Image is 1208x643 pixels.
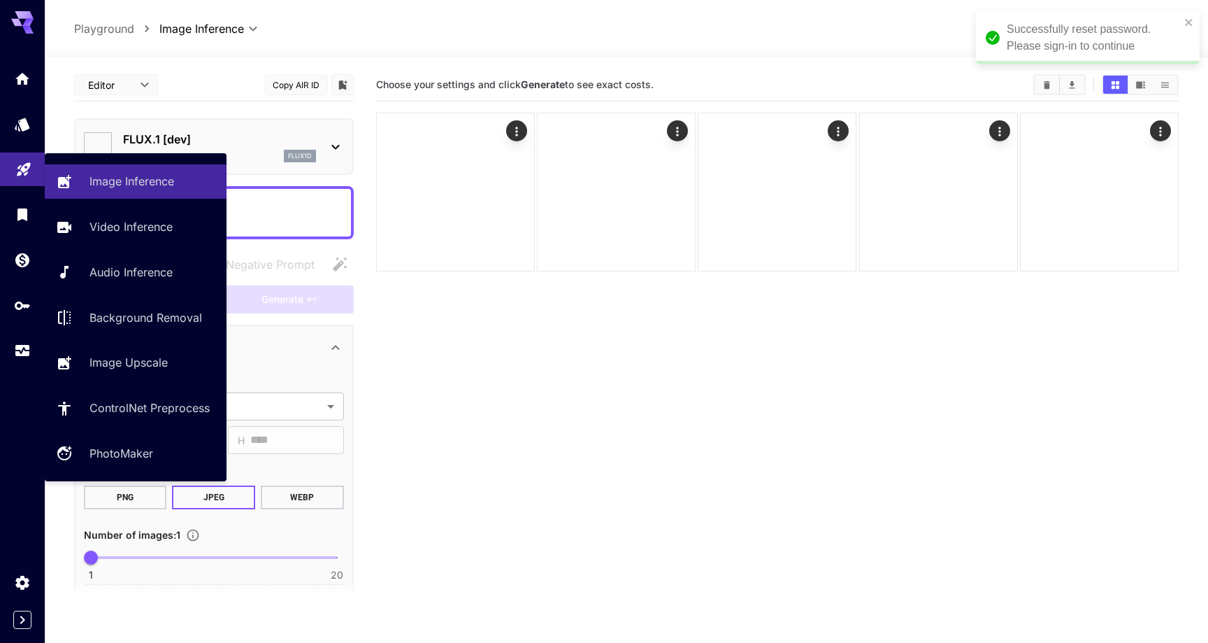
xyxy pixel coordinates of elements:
div: Home [14,70,31,87]
div: Wallet [14,251,31,269]
a: PhotoMaker [45,437,226,471]
button: Show media in video view [1128,76,1153,94]
button: Expand sidebar [13,611,31,629]
button: Add to library [336,76,349,93]
button: Specify how many images to generate in a single request. Each image generation will be charged se... [180,528,206,542]
button: PNG [84,486,167,509]
a: Image Upscale [45,346,226,380]
b: Generate [521,78,565,90]
button: Copy AIR ID [265,75,328,95]
p: PhotoMaker [89,445,153,462]
div: API Keys [14,297,31,314]
div: Library [14,206,31,223]
a: ControlNet Preprocess [45,391,226,425]
div: Actions [828,120,849,141]
p: flux1d [288,151,312,161]
div: Actions [506,120,527,141]
p: Video Inference [89,218,173,235]
div: Clear AllDownload All [1033,74,1086,95]
div: Models [14,115,31,133]
span: H [238,432,245,448]
span: Editor [88,78,131,92]
button: WEBP [261,486,344,509]
nav: breadcrumb [74,20,159,37]
p: Audio Inference [89,264,173,281]
p: Background Removal [89,309,202,326]
div: Show media in grid viewShow media in video viewShow media in list view [1102,74,1179,95]
p: Playground [74,20,134,37]
button: Download All [1060,76,1084,94]
button: JPEG [172,486,255,509]
span: Choose your settings and click to see exact costs. [376,78,654,90]
div: Actions [667,120,688,141]
span: Image Inference [159,20,244,37]
div: Actions [989,120,1010,141]
p: Image Upscale [89,354,168,371]
button: close [1184,17,1194,28]
p: ControlNet Preprocess [89,400,210,416]
span: Negative Prompt [226,256,315,273]
div: Settings [14,574,31,591]
button: Clear All [1035,76,1059,94]
div: Actions [1150,120,1171,141]
div: Playground [15,156,32,174]
span: 1 [89,568,93,582]
span: Number of images : 1 [84,529,180,541]
span: Negative prompts are not compatible with the selected model. [198,255,326,273]
p: FLUX.1 [dev] [123,131,316,148]
div: Successfully reset password. Please sign-in to continue [1007,21,1180,55]
button: Show media in list view [1153,76,1177,94]
a: Background Removal [45,300,226,334]
a: Image Inference [45,164,226,199]
a: Video Inference [45,210,226,244]
div: Usage [14,342,31,360]
a: Audio Inference [45,255,226,290]
button: Show media in grid view [1103,76,1128,94]
p: Image Inference [89,173,174,190]
span: 20 [331,568,343,582]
